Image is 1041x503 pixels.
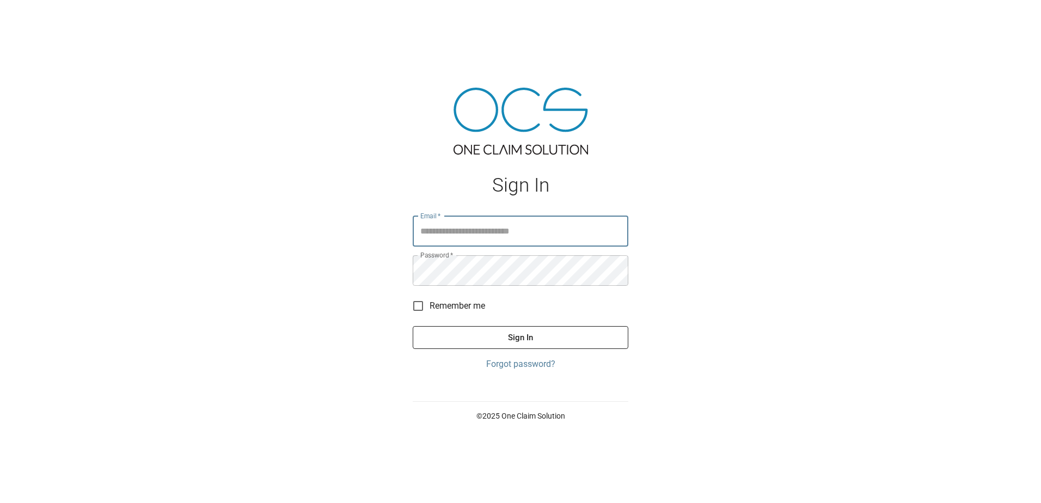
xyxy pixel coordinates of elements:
button: Sign In [413,326,628,349]
a: Forgot password? [413,358,628,371]
h1: Sign In [413,174,628,197]
p: © 2025 One Claim Solution [413,410,628,421]
img: ocs-logo-white-transparent.png [13,7,57,28]
label: Password [420,250,453,260]
span: Remember me [430,299,485,312]
img: ocs-logo-tra.png [454,88,588,155]
label: Email [420,211,441,220]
